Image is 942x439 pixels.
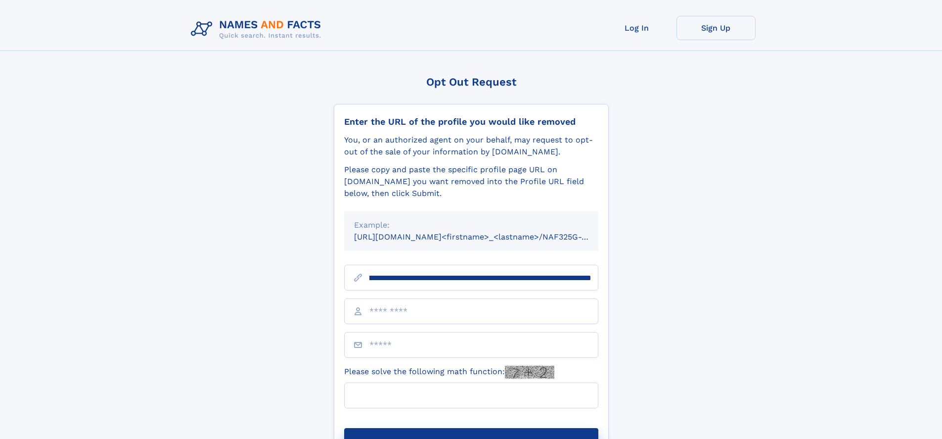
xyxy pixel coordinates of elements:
[344,134,598,158] div: You, or an authorized agent on your behalf, may request to opt-out of the sale of your informatio...
[187,16,329,43] img: Logo Names and Facts
[334,76,609,88] div: Opt Out Request
[344,366,554,379] label: Please solve the following math function:
[344,116,598,127] div: Enter the URL of the profile you would like removed
[597,16,676,40] a: Log In
[354,232,617,242] small: [URL][DOMAIN_NAME]<firstname>_<lastname>/NAF325G-xxxxxxxx
[344,164,598,199] div: Please copy and paste the specific profile page URL on [DOMAIN_NAME] you want removed into the Pr...
[676,16,756,40] a: Sign Up
[354,219,588,231] div: Example:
